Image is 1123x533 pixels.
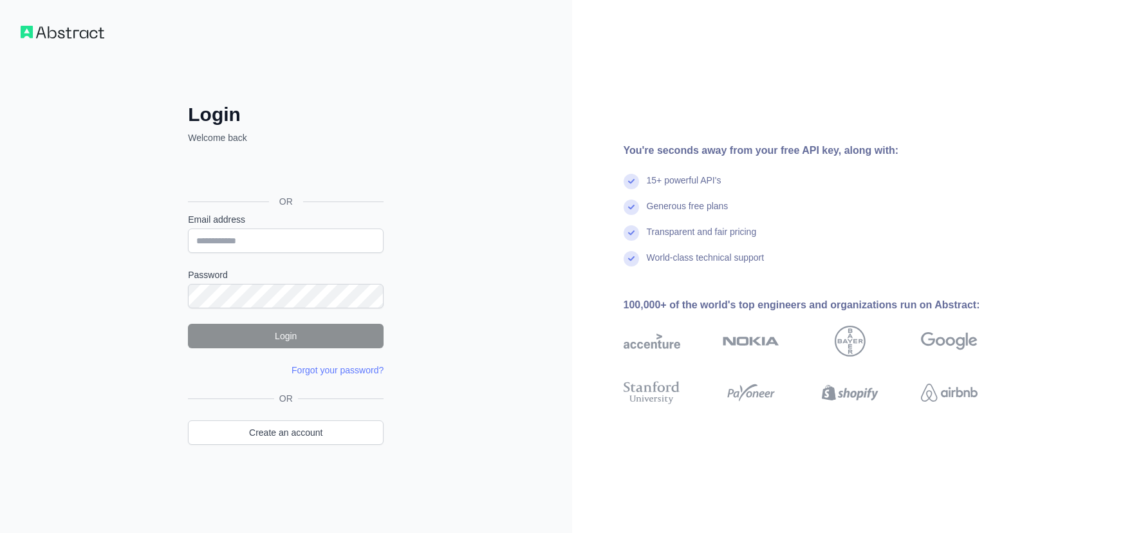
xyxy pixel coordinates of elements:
label: Email address [188,213,384,226]
div: World-class technical support [647,251,765,277]
span: OR [274,392,298,405]
img: bayer [835,326,866,357]
img: check mark [624,225,639,241]
img: payoneer [723,379,779,407]
iframe: Schaltfläche „Über Google anmelden“ [181,158,387,187]
img: Workflow [21,26,104,39]
a: Forgot your password? [292,365,384,375]
div: You're seconds away from your free API key, along with: [624,143,1019,158]
img: check mark [624,200,639,215]
div: 15+ powerful API's [647,174,721,200]
div: Generous free plans [647,200,729,225]
img: check mark [624,174,639,189]
h2: Login [188,103,384,126]
img: accenture [624,326,680,357]
img: check mark [624,251,639,266]
span: OR [269,195,303,208]
img: nokia [723,326,779,357]
a: Create an account [188,420,384,445]
img: shopify [822,379,878,407]
img: stanford university [624,379,680,407]
img: google [921,326,978,357]
img: airbnb [921,379,978,407]
label: Password [188,268,384,281]
div: 100,000+ of the world's top engineers and organizations run on Abstract: [624,297,1019,313]
button: Login [188,324,384,348]
p: Welcome back [188,131,384,144]
div: Transparent and fair pricing [647,225,757,251]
